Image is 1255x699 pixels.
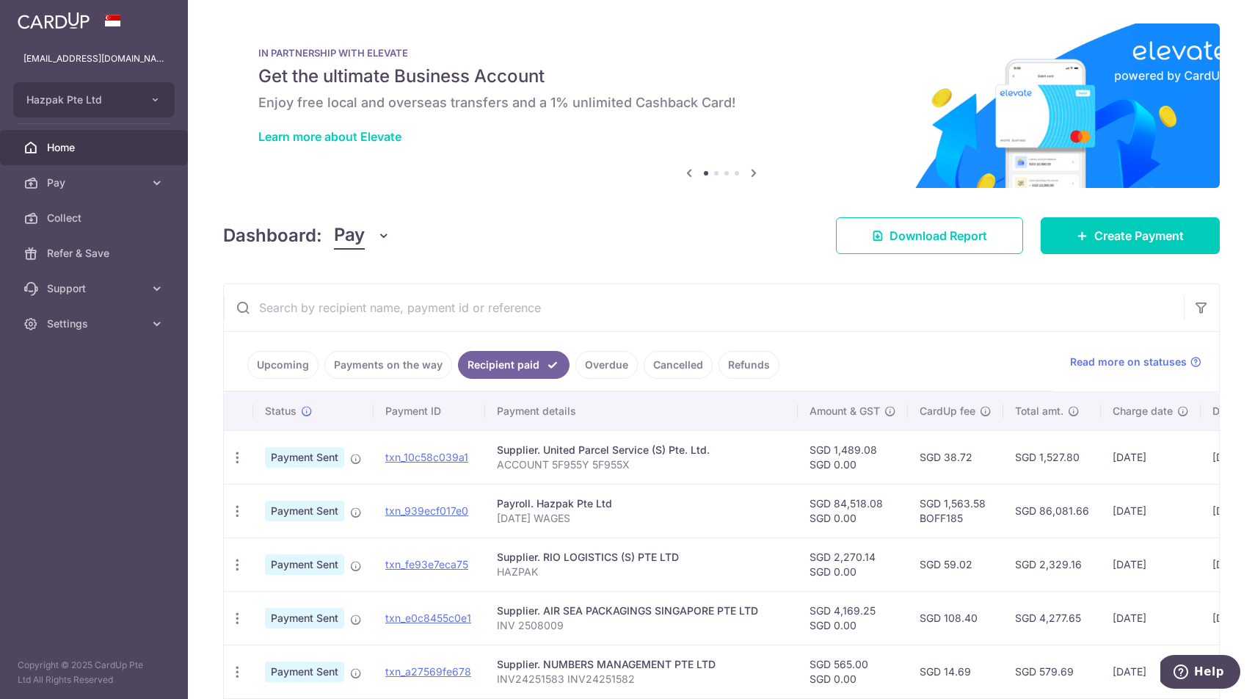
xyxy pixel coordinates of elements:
td: SGD 2,270.14 SGD 0.00 [798,537,908,591]
p: [EMAIL_ADDRESS][DOMAIN_NAME] [23,51,164,66]
p: HAZPAK [497,565,786,579]
span: Refer & Save [47,246,144,261]
td: SGD 579.69 [1003,645,1101,698]
iframe: Opens a widget where you can find more information [1160,655,1240,692]
span: Status [265,404,297,419]
span: Pay [47,175,144,190]
span: Payment Sent [265,608,344,629]
a: Cancelled [644,351,713,379]
h6: Enjoy free local and overseas transfers and a 1% unlimited Cashback Card! [258,94,1185,112]
a: Download Report [836,217,1023,254]
span: Read more on statuses [1070,355,1187,369]
span: Payment Sent [265,501,344,521]
span: Support [47,281,144,296]
span: Collect [47,211,144,225]
a: txn_fe93e7eca75 [385,558,468,571]
span: Hazpak Pte Ltd [26,93,135,107]
span: Total amt. [1015,404,1063,419]
td: SGD 38.72 [908,430,1003,484]
a: Recipient paid [458,351,570,379]
a: txn_a27569fe678 [385,665,471,678]
span: Create Payment [1094,227,1184,245]
a: txn_939ecf017e0 [385,504,468,517]
td: SGD 108.40 [908,591,1003,645]
span: Payment Sent [265,447,344,468]
span: Amount & GST [810,404,880,419]
p: INV24251583 INV24251582 [497,672,786,687]
div: Supplier. United Parcel Service (S) Pte. Ltd. [497,443,786,457]
span: Home [47,140,144,155]
td: SGD 1,489.08 SGD 0.00 [798,430,908,484]
th: Payment ID [374,392,485,430]
a: Create Payment [1041,217,1220,254]
a: Learn more about Elevate [258,129,401,144]
span: Payment Sent [265,554,344,575]
div: Supplier. AIR SEA PACKAGINGS SINGAPORE PTE LTD [497,604,786,618]
td: [DATE] [1101,645,1201,698]
td: [DATE] [1101,537,1201,591]
p: INV 2508009 [497,618,786,633]
button: Pay [334,222,390,250]
a: Overdue [575,351,638,379]
td: SGD 59.02 [908,537,1003,591]
span: Charge date [1113,404,1173,419]
td: [DATE] [1101,484,1201,537]
button: Hazpak Pte Ltd [13,82,175,117]
span: Pay [334,222,365,250]
h5: Get the ultimate Business Account [258,65,1185,88]
td: SGD 4,169.25 SGD 0.00 [798,591,908,645]
img: Renovation banner [223,23,1220,188]
th: Payment details [485,392,798,430]
td: SGD 565.00 SGD 0.00 [798,645,908,698]
span: CardUp fee [920,404,975,419]
td: SGD 4,277.65 [1003,591,1101,645]
img: CardUp [18,12,90,29]
a: Upcoming [247,351,319,379]
h4: Dashboard: [223,222,322,249]
span: Payment Sent [265,662,344,682]
td: SGD 2,329.16 [1003,537,1101,591]
span: Download Report [890,227,987,245]
td: SGD 84,518.08 SGD 0.00 [798,484,908,537]
a: Payments on the way [324,351,452,379]
p: [DATE] WAGES [497,511,786,526]
a: Read more on statuses [1070,355,1201,369]
a: txn_e0c8455c0e1 [385,612,471,624]
a: Refunds [719,351,779,379]
div: Supplier. RIO LOGISTICS (S) PTE LTD [497,550,786,565]
span: Settings [47,316,144,331]
td: [DATE] [1101,591,1201,645]
td: SGD 14.69 [908,645,1003,698]
td: SGD 86,081.66 [1003,484,1101,537]
p: IN PARTNERSHIP WITH ELEVATE [258,47,1185,59]
p: ACCOUNT 5F955Y 5F955X [497,457,786,472]
div: Supplier. NUMBERS MANAGEMENT PTE LTD [497,657,786,672]
td: SGD 1,563.58 BOFF185 [908,484,1003,537]
td: [DATE] [1101,430,1201,484]
a: txn_10c58c039a1 [385,451,468,463]
input: Search by recipient name, payment id or reference [224,284,1184,331]
td: SGD 1,527.80 [1003,430,1101,484]
div: Payroll. Hazpak Pte Ltd [497,496,786,511]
